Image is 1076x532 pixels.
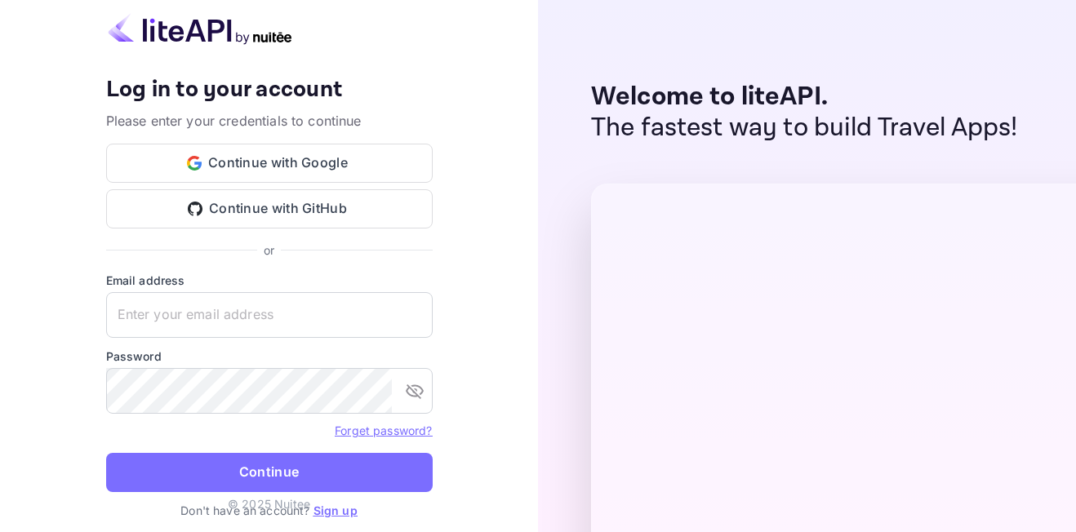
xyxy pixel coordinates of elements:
label: Password [106,348,433,365]
p: The fastest way to build Travel Apps! [591,113,1018,144]
p: Please enter your credentials to continue [106,111,433,131]
button: Continue with GitHub [106,189,433,228]
button: Continue with Google [106,144,433,183]
p: Don't have an account? [106,502,433,519]
input: Enter your email address [106,292,433,338]
p: or [264,242,274,259]
p: © 2025 Nuitee [228,495,310,512]
label: Email address [106,272,433,289]
a: Forget password? [335,423,432,437]
button: Continue [106,453,433,492]
a: Sign up [313,503,358,517]
h4: Log in to your account [106,76,433,104]
a: Forget password? [335,422,432,438]
p: Welcome to liteAPI. [591,82,1018,113]
button: toggle password visibility [398,375,431,407]
img: liteapi [106,13,294,45]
